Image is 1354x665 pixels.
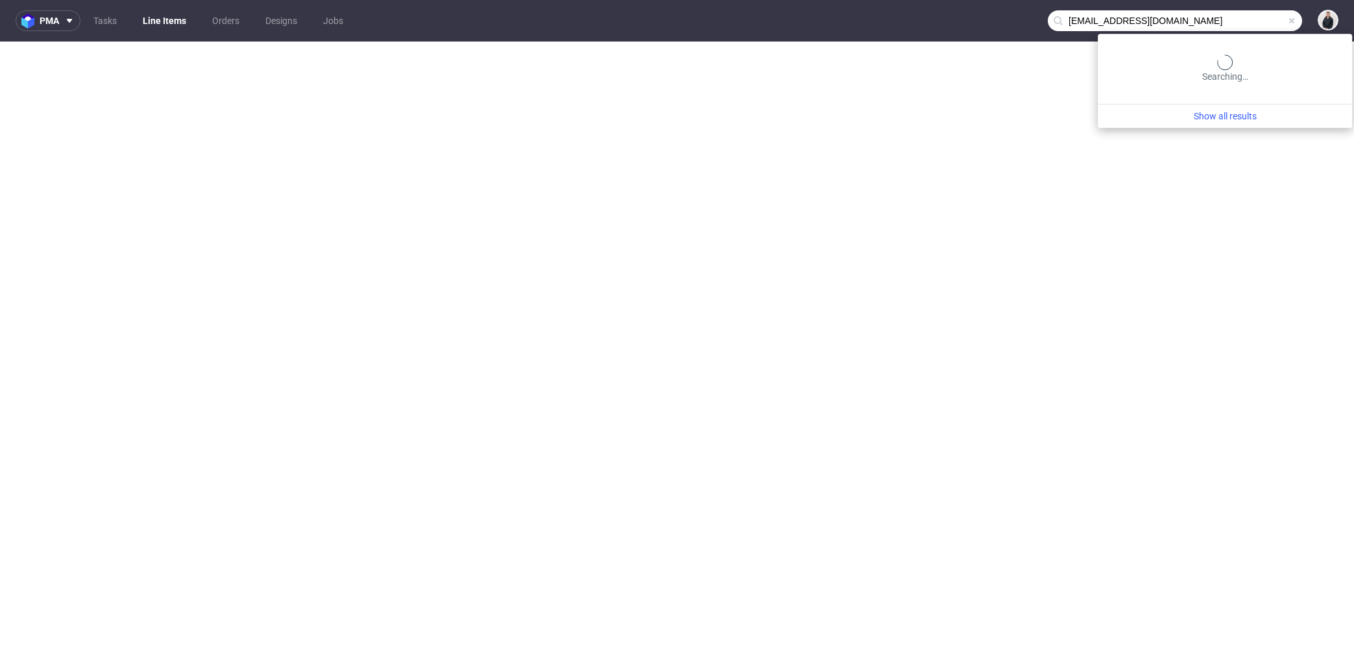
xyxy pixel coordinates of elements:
[16,10,80,31] button: pma
[258,10,305,31] a: Designs
[21,14,40,29] img: logo
[40,16,59,25] span: pma
[1103,110,1347,123] a: Show all results
[86,10,125,31] a: Tasks
[1103,54,1347,83] div: Searching…
[135,10,194,31] a: Line Items
[204,10,247,31] a: Orders
[315,10,351,31] a: Jobs
[1319,11,1337,29] img: Adrian Margula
